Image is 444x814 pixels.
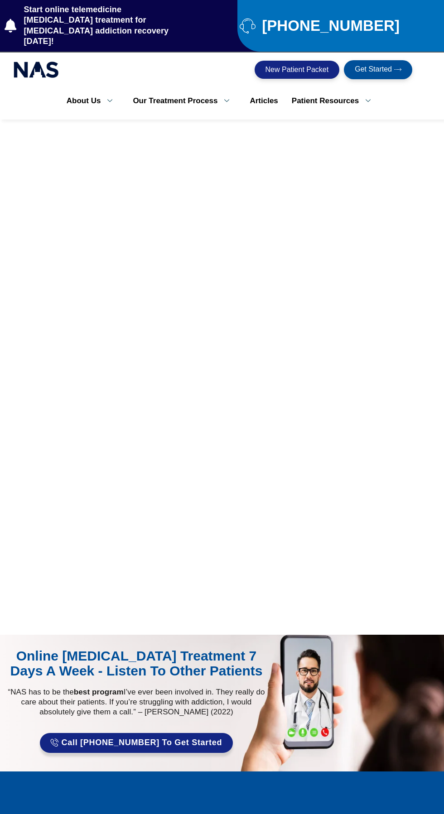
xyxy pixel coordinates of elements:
a: Our Treatment Process [126,91,243,110]
span: Call [PHONE_NUMBER] to Get Started [62,738,222,747]
p: “NAS has to be the I’ve ever been involved in. They really do care about their patients. If you’r... [5,687,268,717]
a: Call [PHONE_NUMBER] to Get Started [40,733,233,753]
a: Start online telemedicine [MEDICAL_DATA] treatment for [MEDICAL_DATA] addiction recovery [DATE]! [5,5,191,47]
a: Articles [243,91,285,110]
div: Online [MEDICAL_DATA] Treatment 7 Days A Week - Listen to Other Patients [7,648,265,678]
a: Get Started [344,60,412,79]
span: Start online telemedicine [MEDICAL_DATA] treatment for [MEDICAL_DATA] addiction recovery [DATE]! [22,5,191,47]
img: national addiction specialists online suboxone clinic - logo [14,59,59,80]
a: Patient Resources [285,91,384,110]
span: Get Started [355,66,392,74]
strong: best program [74,688,124,696]
a: [PHONE_NUMBER] [240,18,439,34]
a: About Us [60,91,126,110]
span: [PHONE_NUMBER] [260,21,400,31]
span: New Patient Packet [265,66,329,73]
a: New Patient Packet [255,61,340,79]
